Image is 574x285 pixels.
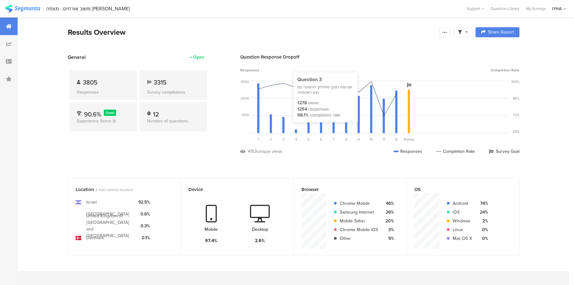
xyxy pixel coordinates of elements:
[383,226,394,233] div: 3%
[83,78,98,87] span: 3805
[453,218,472,224] div: Windows
[257,148,283,155] div: unique views
[340,226,378,233] div: Chrome Mobile iOS
[477,218,488,224] div: 2%
[467,4,484,13] div: Support
[76,186,163,193] div: Location
[414,186,501,193] div: OS
[270,137,272,142] span: 2
[513,96,519,101] div: 86%
[395,137,398,142] span: 12
[383,235,394,242] div: 5%
[487,6,523,12] a: Question Library
[255,237,265,244] div: 2.6%
[491,67,519,73] span: Completion Rate
[307,137,310,142] span: 5
[453,235,472,242] div: Mac OS X
[477,226,488,233] div: 0%
[477,209,488,215] div: 24%
[552,6,562,12] div: IYHA
[333,137,335,142] span: 7
[205,226,218,233] div: Mobile
[523,6,549,12] a: My Surveys
[407,83,411,87] i: Survey Goal
[340,218,378,224] div: Mobile Safari
[43,5,44,12] div: |
[310,112,340,118] div: completion rate
[308,100,319,106] div: views
[320,137,322,142] span: 6
[240,54,519,60] div: Question Response Dropoff
[283,137,284,142] span: 3
[403,137,415,142] div: Ending
[477,235,488,242] div: 0%
[77,89,130,96] div: Responses
[68,27,436,38] div: Results Overview
[193,54,204,60] div: Open
[297,106,307,112] div: 1254
[513,112,519,117] div: 72%
[248,148,257,155] div: 4153
[5,5,40,13] img: segmanta logo
[138,211,150,217] div: 0.6%
[297,112,309,118] div: 98.1%
[488,30,514,34] span: Share Report
[147,89,200,96] div: Survey completions
[340,235,378,242] div: Other
[138,235,150,241] div: 0.1%
[477,200,488,207] div: 74%
[513,129,519,134] div: 58%
[252,226,268,233] div: Desktop
[369,137,373,142] span: 10
[436,148,475,155] div: Completion Rate
[295,137,297,142] span: 4
[95,187,133,192] span: 4 most common locations
[138,223,150,229] div: 0.3%
[383,218,394,224] div: 20%
[138,199,150,205] div: 92.5%
[383,200,394,207] div: 46%
[453,209,472,215] div: iOS
[189,186,276,193] div: Device
[340,200,378,207] div: Chrome Mobile
[489,148,519,155] div: Survey Goal
[205,237,217,244] div: 97.4%
[297,85,354,95] div: שביעות רצונך מתהליך ההזמנה עם נציג האכסניה
[297,100,307,106] div: 1278
[84,110,101,119] span: 90.6%
[383,137,385,142] span: 11
[511,79,519,84] div: 100%
[86,213,133,239] div: United Kingdom of [GEOGRAPHIC_DATA] and [GEOGRAPHIC_DATA]
[358,137,360,142] span: 9
[46,6,130,12] div: משוב אורחים - מצפה [PERSON_NAME]
[258,137,259,142] span: 1
[106,110,114,115] span: Good
[153,110,159,116] div: 12
[68,54,86,61] span: General
[240,96,249,101] div: 2600
[308,106,329,112] div: responses
[340,209,378,215] div: Samsung Internet
[297,76,354,83] div: Question 3
[147,118,188,124] span: Number of questions
[154,78,167,87] span: 3315
[240,67,259,73] span: Responses
[86,235,104,241] div: Denmark
[394,148,422,155] div: Responses
[86,199,97,205] div: Israel
[345,137,347,142] span: 8
[453,200,472,207] div: Android
[301,186,389,193] div: Browser
[86,211,129,217] div: [GEOGRAPHIC_DATA]
[77,118,111,124] span: Experience Score
[383,209,394,215] div: 26%
[242,112,249,117] div: 1300
[241,79,249,84] div: 3900
[453,226,472,233] div: Linux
